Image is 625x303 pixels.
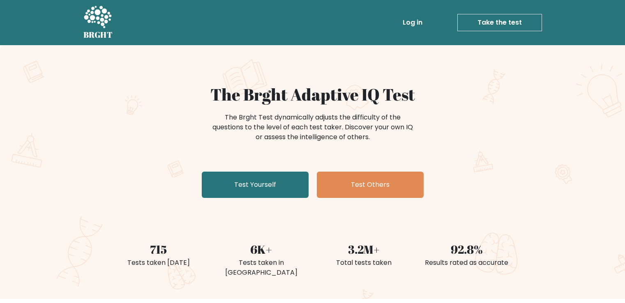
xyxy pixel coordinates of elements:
div: Tests taken [DATE] [112,258,205,268]
a: BRGHT [83,3,113,42]
div: The Brght Test dynamically adjusts the difficulty of the questions to the level of each test take... [210,112,415,142]
h5: BRGHT [83,30,113,40]
a: Test Others [317,172,424,198]
div: 3.2M+ [318,241,411,258]
div: Tests taken in [GEOGRAPHIC_DATA] [215,258,308,278]
div: Total tests taken [318,258,411,268]
a: Test Yourself [202,172,309,198]
div: 715 [112,241,205,258]
a: Log in [399,14,426,31]
div: 6K+ [215,241,308,258]
h1: The Brght Adaptive IQ Test [112,85,513,104]
div: Results rated as accurate [420,258,513,268]
a: Take the test [457,14,542,31]
div: 92.8% [420,241,513,258]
